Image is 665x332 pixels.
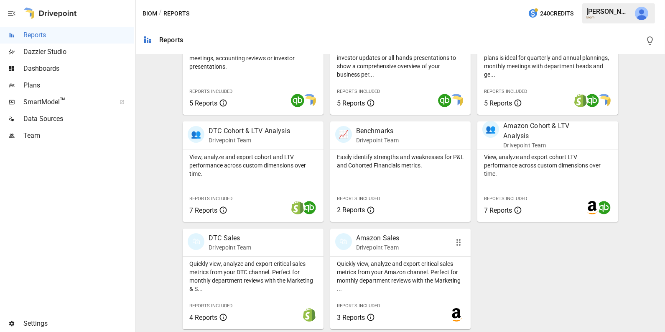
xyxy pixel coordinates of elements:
div: 🛍 [335,233,352,250]
span: Plans [23,80,134,90]
p: Drivepoint Team [503,141,591,149]
img: shopify [574,94,587,107]
span: 7 Reports [484,206,512,214]
img: shopify [303,308,316,322]
p: Drivepoint Team [209,243,251,252]
span: Reports Included [337,89,380,94]
img: amazon [450,308,463,322]
p: View, analyze and export cohort LTV performance across custom dimensions over time. [484,153,611,178]
span: Reports Included [337,303,380,309]
div: 📈 [335,126,352,143]
img: quickbooks [291,94,304,107]
span: Reports Included [189,303,232,309]
span: Team [23,131,134,141]
span: 5 Reports [189,99,217,107]
button: Biom [143,8,157,19]
p: Easily identify strengths and weaknesses for P&L and Cohorted Financials metrics. [337,153,464,170]
span: Dashboards [23,64,134,74]
div: 🛍 [188,233,204,250]
p: DTC Sales [209,233,251,243]
img: quickbooks [586,94,599,107]
div: [PERSON_NAME] [586,8,630,15]
p: Showing your firm's performance compared to plans is ideal for quarterly and annual plannings, mo... [484,45,611,79]
div: Reports [159,36,183,44]
img: smart model [597,94,611,107]
p: Amazon Cohort & LTV Analysis [503,121,591,141]
span: 5 Reports [337,99,365,107]
span: 2 Reports [337,206,365,214]
img: shopify [291,201,304,214]
span: Reports Included [337,196,380,201]
span: Dazzler Studio [23,47,134,57]
p: Export the core financial statements for board meetings, accounting reviews or investor presentat... [189,46,317,71]
img: amazon [586,201,599,214]
span: Data Sources [23,114,134,124]
img: smart model [450,94,463,107]
span: Reports Included [189,89,232,94]
p: DTC Cohort & LTV Analysis [209,126,290,136]
p: Drivepoint Team [356,243,400,252]
img: smart model [303,94,316,107]
p: View, analyze and export cohort and LTV performance across custom dimensions over time. [189,153,317,178]
p: Quickly view, analyze and export critical sales metrics from your Amazon channel. Perfect for mon... [337,260,464,293]
img: quickbooks [438,94,451,107]
p: Drivepoint Team [209,136,290,144]
p: Benchmarks [356,126,399,136]
div: / [159,8,162,19]
p: Quickly view, analyze and export critical sales metrics from your DTC channel. Perfect for monthl... [189,260,317,293]
p: Amazon Sales [356,233,400,243]
img: quickbooks [597,201,611,214]
span: 5 Reports [484,99,512,107]
button: 240Credits [525,6,577,21]
span: 4 Reports [189,314,217,322]
div: Biom [586,15,630,19]
div: 👥 [482,121,499,138]
span: 7 Reports [189,206,217,214]
img: quickbooks [303,201,316,214]
span: SmartModel [23,97,110,107]
span: 240 Credits [540,8,573,19]
p: Start here when preparing a board meeting, investor updates or all-hands presentations to show a ... [337,45,464,79]
span: ™ [60,96,66,106]
span: 3 Reports [337,314,365,322]
span: Reports Included [189,196,232,201]
div: 👥 [188,126,204,143]
button: Julie Wilton [630,2,653,25]
span: Reports Included [484,89,527,94]
span: Reports Included [484,196,527,201]
img: Julie Wilton [635,7,648,20]
span: Reports [23,30,134,40]
p: Drivepoint Team [356,136,399,144]
span: Settings [23,319,134,329]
